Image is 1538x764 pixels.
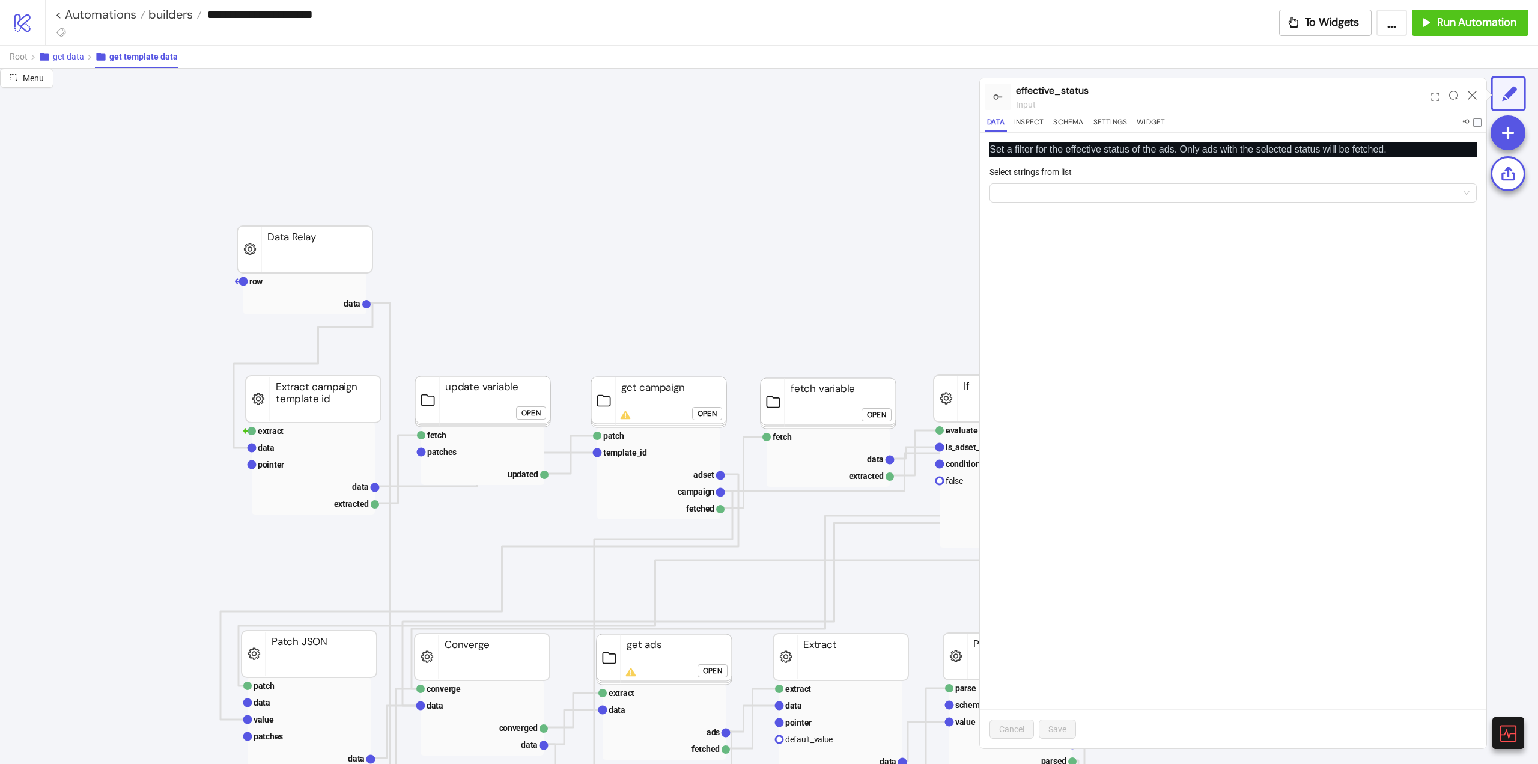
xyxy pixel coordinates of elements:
[989,165,1080,179] label: Select strings from list
[10,52,28,61] span: Root
[693,470,714,480] text: adset
[867,408,886,421] div: Open
[989,720,1034,739] button: Cancel
[145,7,193,22] span: builders
[609,688,634,698] text: extract
[55,8,145,20] a: < Automations
[785,735,833,744] text: default_value
[1376,10,1407,36] button: ...
[352,482,369,492] text: data
[609,705,625,715] text: data
[678,487,714,497] text: campaign
[1091,116,1130,132] button: Settings
[1412,10,1528,36] button: Run Automation
[1039,720,1076,739] button: Save
[862,408,892,421] button: Open
[254,698,270,707] text: data
[1012,116,1046,132] button: Inspect
[785,718,812,727] text: pointer
[603,431,624,441] text: patch
[1305,16,1360,29] span: To Widgets
[955,683,976,693] text: parse
[867,454,884,464] text: data
[258,460,284,469] text: pointer
[258,426,284,436] text: extract
[698,664,728,677] button: Open
[254,681,275,691] text: patch
[1051,116,1086,132] button: Schema
[946,476,963,486] text: false
[1134,116,1167,132] button: Widget
[427,701,443,711] text: data
[38,46,95,68] button: get data
[10,46,38,68] button: Root
[258,443,275,453] text: data
[1437,16,1516,29] span: Run Automation
[10,73,18,82] span: radius-bottomright
[344,299,360,308] text: data
[707,727,720,737] text: ads
[1279,10,1372,36] button: To Widgets
[1431,93,1439,101] span: expand
[348,754,365,763] text: data
[955,717,976,727] text: value
[946,426,978,435] text: evaluate
[1016,83,1426,98] div: effective_status
[955,700,985,710] text: schema
[773,432,792,442] text: fetch
[946,459,980,469] text: condition
[427,447,457,457] text: patches
[603,448,647,457] text: template_id
[1016,98,1426,111] div: input
[254,732,283,741] text: patches
[521,740,538,750] text: data
[516,406,546,420] button: Open
[785,684,811,694] text: extract
[254,715,274,724] text: value
[985,116,1007,132] button: Data
[989,142,1477,157] p: Set a filter for the effective status of the ads. Only ads with the selected status will be fetched.
[53,52,84,61] span: get data
[109,52,178,61] span: get template data
[946,442,998,452] text: is_adset_build
[23,73,44,83] span: Menu
[785,701,802,711] text: data
[249,277,263,286] text: row
[427,684,461,694] text: converge
[703,664,722,677] div: Open
[95,46,178,68] button: get template data
[521,406,541,420] div: Open
[698,406,717,420] div: Open
[427,430,446,440] text: fetch
[692,407,722,420] button: Open
[145,8,202,20] a: builders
